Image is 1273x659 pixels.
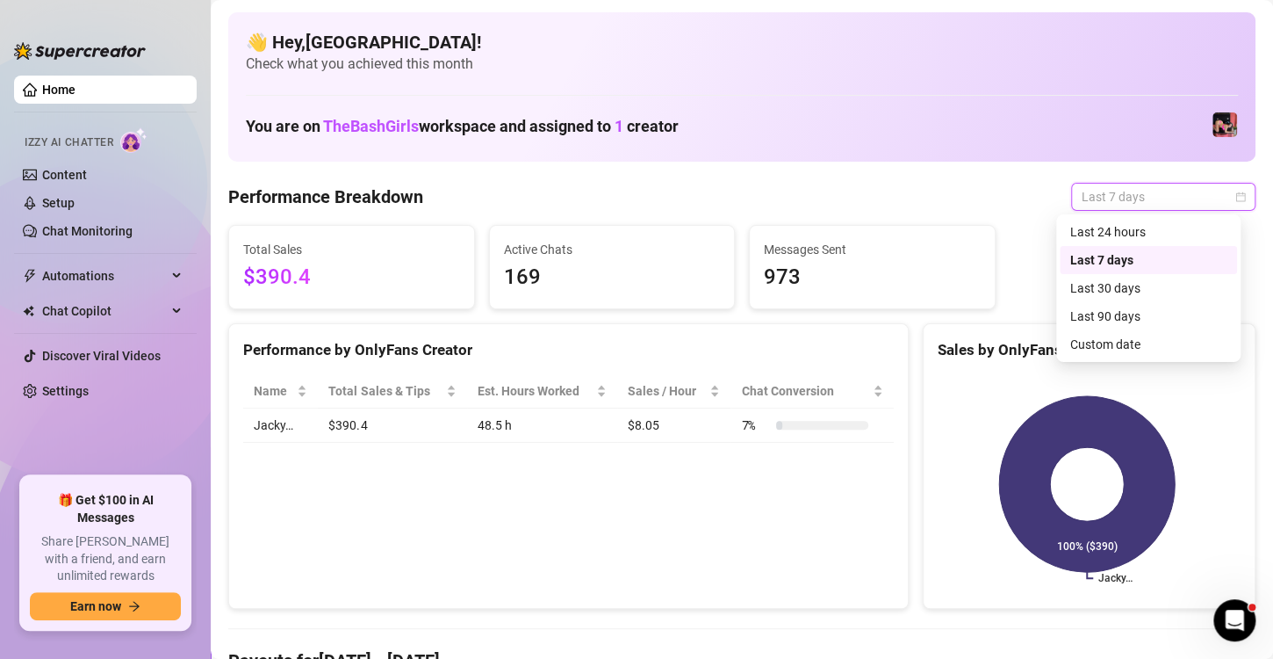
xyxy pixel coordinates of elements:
[25,134,113,151] span: Izzy AI Chatter
[730,374,893,409] th: Chat Conversion
[938,338,1241,362] div: Sales by OnlyFans Creator
[1082,184,1245,210] span: Last 7 days
[1070,250,1226,270] div: Last 7 days
[1070,222,1226,242] div: Last 24 hours
[23,269,37,283] span: thunderbolt
[478,381,593,401] div: Est. Hours Worked
[14,42,146,60] img: logo-BBDzfeDw.svg
[1212,112,1237,137] img: Jacky
[243,409,318,443] td: Jacky…
[741,381,868,401] span: Chat Conversion
[617,374,730,409] th: Sales / Hour
[246,30,1238,54] h4: 👋 Hey, [GEOGRAPHIC_DATA] !
[1235,192,1246,202] span: calendar
[504,261,721,294] span: 169
[23,305,34,317] img: Chat Copilot
[1060,218,1237,246] div: Last 24 hours
[1060,330,1237,358] div: Custom date
[1070,279,1226,298] div: Last 30 days
[504,240,721,259] span: Active Chats
[42,384,89,398] a: Settings
[120,127,147,153] img: AI Chatter
[228,185,423,209] h4: Performance Breakdown
[42,168,87,182] a: Content
[1213,599,1255,641] iframe: Intercom live chat
[42,349,161,363] a: Discover Viral Videos
[42,83,76,97] a: Home
[42,297,167,325] span: Chat Copilot
[42,262,167,290] span: Automations
[70,599,121,613] span: Earn now
[243,261,460,294] span: $390.4
[1098,572,1133,584] text: Jacky…
[30,533,181,585] span: Share [PERSON_NAME] with a friend, and earn unlimited rewards
[318,409,467,443] td: $390.4
[30,492,181,526] span: 🎁 Get $100 in AI Messages
[764,261,981,294] span: 973
[328,381,442,401] span: Total Sales & Tips
[467,409,617,443] td: 48.5 h
[1060,302,1237,330] div: Last 90 days
[1060,274,1237,302] div: Last 30 days
[243,240,460,259] span: Total Sales
[318,374,467,409] th: Total Sales & Tips
[764,240,981,259] span: Messages Sent
[42,196,75,210] a: Setup
[741,416,769,435] span: 7 %
[628,381,706,401] span: Sales / Hour
[254,381,293,401] span: Name
[1070,307,1226,326] div: Last 90 days
[246,54,1238,74] span: Check what you achieved this month
[1060,246,1237,274] div: Last 7 days
[243,374,318,409] th: Name
[128,600,140,612] span: arrow-right
[1070,335,1226,354] div: Custom date
[243,338,894,362] div: Performance by OnlyFans Creator
[617,409,730,443] td: $8.05
[30,592,181,620] button: Earn nowarrow-right
[42,224,133,238] a: Chat Monitoring
[246,117,679,136] h1: You are on workspace and assigned to creator
[323,117,419,135] span: TheBashGirls
[615,117,623,135] span: 1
